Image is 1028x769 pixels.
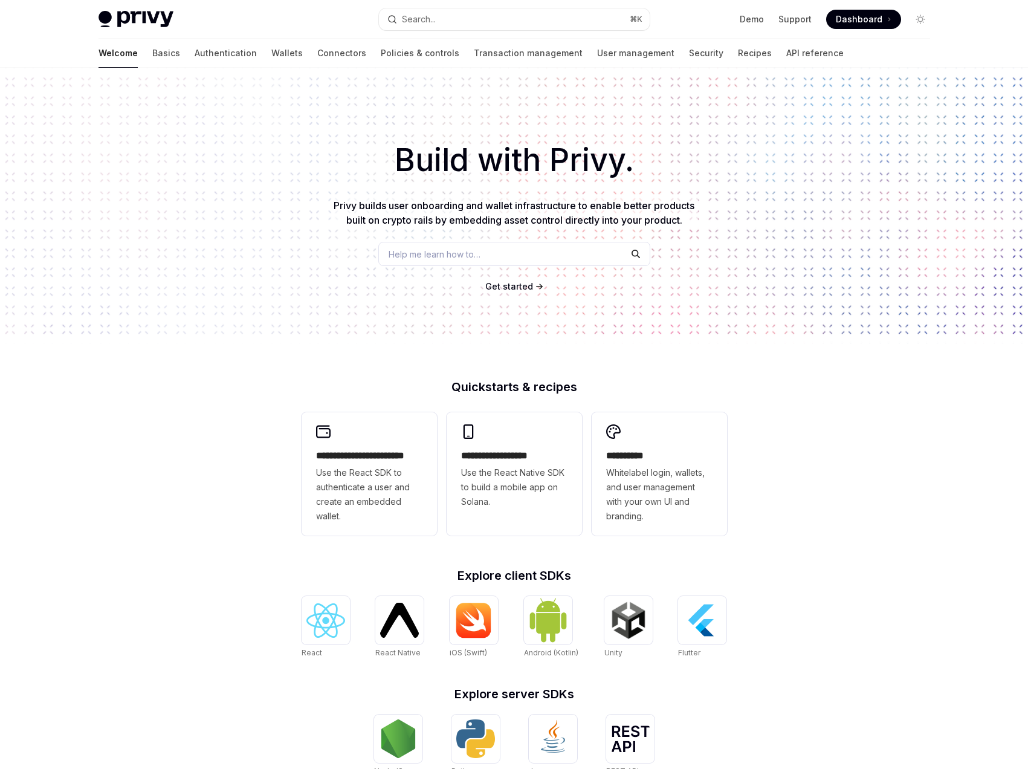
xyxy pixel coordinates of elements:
span: Android (Kotlin) [524,648,578,657]
a: Security [689,39,723,68]
a: Connectors [317,39,366,68]
img: React Native [380,603,419,637]
h2: Explore client SDKs [302,569,727,582]
a: Authentication [195,39,257,68]
div: Search... [402,12,436,27]
span: Dashboard [836,13,882,25]
span: Whitelabel login, wallets, and user management with your own UI and branding. [606,466,713,524]
a: Transaction management [474,39,583,68]
span: Get started [485,281,533,291]
a: Android (Kotlin)Android (Kotlin) [524,596,578,659]
a: ReactReact [302,596,350,659]
a: User management [597,39,674,68]
a: API reference [786,39,844,68]
a: UnityUnity [604,596,653,659]
a: Dashboard [826,10,901,29]
a: Recipes [738,39,772,68]
h2: Quickstarts & recipes [302,381,727,393]
h1: Build with Privy. [19,137,1009,184]
a: Support [778,13,812,25]
span: Flutter [678,648,700,657]
img: Android (Kotlin) [529,597,567,643]
img: REST API [611,725,650,752]
span: React Native [375,648,421,657]
a: **** *****Whitelabel login, wallets, and user management with your own UI and branding. [592,412,727,536]
a: Demo [740,13,764,25]
a: React NativeReact Native [375,596,424,659]
a: Get started [485,281,533,293]
span: Help me learn how to… [389,248,480,261]
img: React [306,603,345,638]
span: Privy builds user onboarding and wallet infrastructure to enable better products built on crypto ... [334,200,694,226]
button: Toggle dark mode [911,10,930,29]
a: Basics [152,39,180,68]
span: React [302,648,322,657]
span: Unity [604,648,622,657]
img: Java [534,719,572,758]
a: **** **** **** ***Use the React Native SDK to build a mobile app on Solana. [447,412,582,536]
a: iOS (Swift)iOS (Swift) [450,596,498,659]
img: light logo [99,11,173,28]
img: Unity [609,601,648,640]
button: Open search [379,8,650,30]
span: iOS (Swift) [450,648,487,657]
img: Python [456,719,495,758]
span: Use the React SDK to authenticate a user and create an embedded wallet. [316,466,422,524]
span: ⌘ K [630,15,642,24]
img: iOS (Swift) [454,602,493,638]
h2: Explore server SDKs [302,688,727,700]
a: Wallets [271,39,303,68]
a: FlutterFlutter [678,596,726,659]
a: Welcome [99,39,138,68]
a: Policies & controls [381,39,459,68]
span: Use the React Native SDK to build a mobile app on Solana. [461,466,567,509]
img: NodeJS [379,719,418,758]
img: Flutter [683,601,722,640]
